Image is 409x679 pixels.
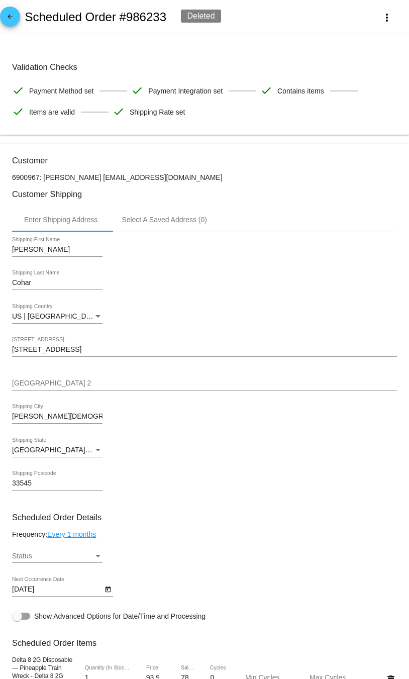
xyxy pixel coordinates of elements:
span: Contains items [277,80,324,102]
button: Open calendar [103,584,113,594]
mat-select: Shipping State [12,446,103,454]
span: Payment Method set [29,80,93,102]
input: Next Occurrence Date [12,586,103,594]
span: Items are valid [29,102,75,123]
input: Shipping First Name [12,246,103,254]
input: Shipping City [12,413,103,421]
mat-icon: check [260,84,272,96]
div: Enter Shipping Address [24,216,97,224]
span: Payment Integration set [148,80,223,102]
span: [GEOGRAPHIC_DATA] | [US_STATE] [12,446,130,454]
div: Deleted [181,10,221,23]
h3: Scheduled Order Details [12,513,397,522]
span: Show Advanced Options for Date/Time and Processing [34,611,206,621]
mat-select: Shipping Country [12,313,103,321]
span: Shipping Rate set [130,102,185,123]
h2: Scheduled Order #986233 [25,10,166,24]
div: Select A Saved Address (0) [122,216,207,224]
p: 6900967: [PERSON_NAME] [EMAIL_ADDRESS][DOMAIN_NAME] [12,173,397,181]
mat-select: Status [12,552,103,560]
h3: Scheduled Order Items [12,631,397,648]
mat-icon: check [12,84,24,96]
input: Shipping Street 1 [12,346,397,354]
input: Shipping Last Name [12,279,103,287]
a: Every 1 months [47,530,96,538]
span: Status [12,552,32,560]
mat-icon: check [113,106,125,118]
div: Frequency: [12,530,397,538]
mat-icon: check [131,84,143,96]
span: US | [GEOGRAPHIC_DATA] [12,312,101,320]
mat-icon: check [12,106,24,118]
mat-icon: arrow_back [4,13,16,25]
h3: Validation Checks [12,62,397,72]
h3: Customer [12,156,397,165]
h3: Customer Shipping [12,189,397,199]
mat-icon: more_vert [381,12,393,24]
input: Shipping Postcode [12,479,103,488]
input: Shipping Street 2 [12,379,397,387]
